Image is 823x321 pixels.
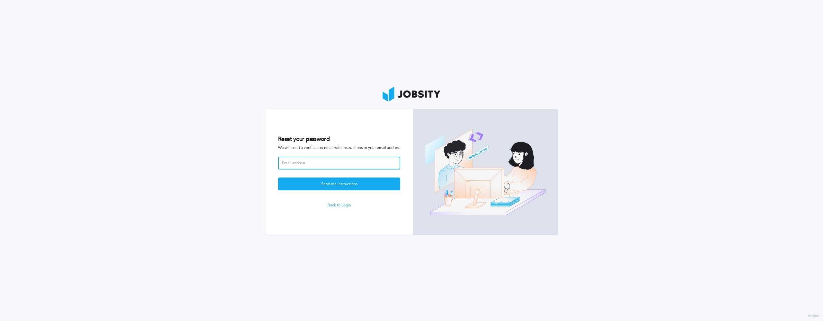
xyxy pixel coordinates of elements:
[278,178,400,190] button: Send me instructions
[278,157,400,169] input: Email address
[278,203,400,208] a: Back to Login
[278,146,400,150] span: We will send a verification email with instructions to your email address
[808,314,820,318] label: Version:
[278,136,400,143] h2: Reset your password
